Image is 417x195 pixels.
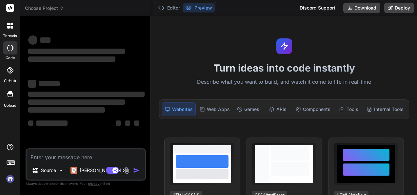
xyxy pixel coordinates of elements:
[28,49,125,54] span: ‌
[183,3,215,12] button: Preview
[40,37,50,43] span: ‌
[28,56,115,62] span: ‌
[28,80,36,88] span: ‌
[384,3,414,13] button: Deploy
[4,103,16,108] label: Upload
[125,120,130,126] span: ‌
[70,167,77,174] img: Claude 4 Sonnet
[293,102,333,116] div: Components
[155,3,183,12] button: Editor
[334,102,363,116] div: Tools
[25,5,64,11] span: Choose Project
[41,167,56,174] p: Source
[296,3,339,13] div: Discord Support
[4,78,16,84] label: GitHub
[364,102,406,116] div: Internal Tools
[123,167,130,174] img: attachment
[5,173,16,184] img: signin
[6,55,15,61] label: code
[133,167,140,174] img: icon
[28,107,105,113] span: ‌
[88,182,100,185] span: privacy
[28,35,37,45] span: ‌
[28,120,33,126] span: ‌
[3,33,17,39] label: threads
[39,81,60,86] span: ‌
[155,62,413,74] h1: Turn ideas into code instantly
[155,78,413,86] p: Describe what you want to build, and watch it come to life in real-time
[28,92,145,97] span: ‌
[36,120,68,126] span: ‌
[264,102,292,116] div: APIs
[58,168,64,173] img: Pick Models
[116,120,121,126] span: ‌
[80,167,129,174] p: [PERSON_NAME] 4 S..
[197,102,232,116] div: Web Apps
[162,102,196,116] div: Websites
[26,181,146,187] p: Always double-check its answers. Your in Bind
[28,99,125,105] span: ‌
[234,102,262,116] div: Games
[343,3,380,13] button: Download
[134,120,139,126] span: ‌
